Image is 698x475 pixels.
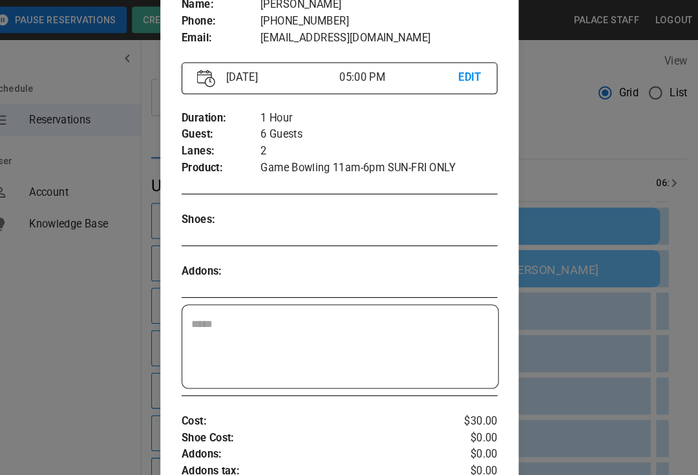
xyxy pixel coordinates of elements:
p: 6 Guests [272,123,503,140]
p: Duration : [195,107,272,123]
p: Phone : [195,13,272,29]
p: Email : [195,29,272,45]
p: EDIT [465,68,488,84]
p: Lanes : [195,140,272,156]
p: Addons tax : [195,451,452,467]
p: Product : [195,156,272,172]
p: Addons : [195,257,272,273]
p: Guest : [195,123,272,140]
p: $0.00 [452,435,503,451]
p: [PHONE_NUMBER] [272,13,503,29]
p: Addons : [195,435,452,451]
p: Shoe Cost : [195,419,452,435]
p: Shoes : [195,206,272,222]
p: [EMAIL_ADDRESS][DOMAIN_NAME] [272,29,503,45]
p: Game Bowling 11am-6pm SUN-FRI ONLY [272,156,503,172]
p: $30.00 [452,403,503,419]
p: 05:00 PM [349,68,465,83]
p: $0.00 [452,451,503,467]
p: [DATE] [233,68,349,83]
p: 1 Hour [272,107,503,123]
img: Vector [210,68,228,85]
p: $0.00 [452,419,503,435]
p: Cost : [195,403,452,419]
p: 2 [272,140,503,156]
